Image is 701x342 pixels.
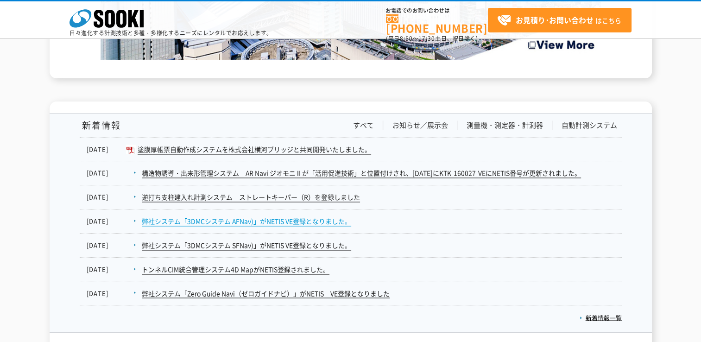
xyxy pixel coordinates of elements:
[580,313,622,322] a: 新着情報一覧
[386,34,478,43] span: (平日 ～ 土日、祝日除く)
[87,168,128,178] dt: [DATE]
[87,216,128,226] dt: [DATE]
[386,14,488,33] a: [PHONE_NUMBER]
[87,241,128,250] dt: [DATE]
[400,34,413,43] span: 8:50
[138,145,371,154] a: 塗膜厚帳票自動作成システムを株式会社横河ブリッジと共同開発いたしました。
[467,120,543,130] a: 測量機・測定器・計測器
[516,14,594,25] strong: お見積り･お問い合わせ
[353,120,374,130] a: すべて
[142,288,390,298] a: 弊社システム「Zero Guide Navi（ゼロガイドナビ）」がNETIS VE登録となりました
[497,13,621,27] span: はこちら
[392,120,448,130] a: お知らせ／展示会
[142,192,360,202] a: 逆打ち支柱建入れ計測システム ストレートキーパー（R）を登録しました
[87,265,128,274] dt: [DATE]
[87,192,128,202] dt: [DATE]
[101,50,601,59] a: Create the Future
[488,8,632,32] a: お見積り･お問い合わせはこちら
[142,241,351,250] a: 弊社システム「3DMCシステム SFNav)」がNETIS VE登録となりました。
[386,8,488,13] span: お電話でのお問い合わせは
[80,120,121,130] h1: 新着情報
[418,34,435,43] span: 17:30
[87,145,128,154] dt: [DATE]
[562,120,617,130] a: 自動計測システム
[87,288,128,298] dt: [DATE]
[142,168,581,178] a: 構造物誘導・出来形管理システム AR Navi ジオモニⅡが「活用促進技術」と位置付けされ、[DATE]にKTK-160027-VEにNETIS番号が更新されました。
[69,30,272,36] p: 日々進化する計測技術と多種・多様化するニーズにレンタルでお応えします。
[142,265,329,274] a: トンネルCIM統合管理システム4D MapがNETIS登録されました。
[142,216,351,226] a: 弊社システム「3DMCシステム AFNav)」がNETIS VE登録となりました。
